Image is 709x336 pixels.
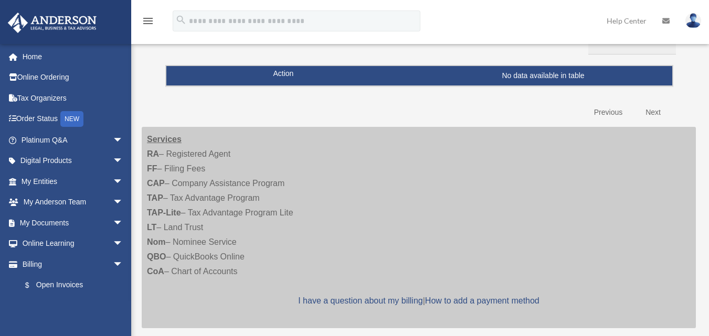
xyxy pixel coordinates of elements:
[298,296,422,305] a: I have a question about my billing
[147,149,159,158] strong: RA
[7,46,139,67] a: Home
[638,102,669,123] a: Next
[5,13,100,33] img: Anderson Advisors Platinum Portal
[175,14,187,26] i: search
[142,15,154,27] i: menu
[425,296,539,305] a: How to add a payment method
[586,102,630,123] a: Previous
[588,35,676,55] input: Search:
[15,296,134,317] a: Past Invoices
[147,267,164,276] strong: CoA
[147,179,165,188] strong: CAP
[7,150,139,171] a: Digital Productsarrow_drop_down
[147,193,163,202] strong: TAP
[7,88,139,109] a: Tax Organizers
[31,279,36,292] span: $
[7,171,139,192] a: My Entitiesarrow_drop_down
[7,67,139,88] a: Online Ordering
[685,13,701,28] img: User Pic
[113,171,134,192] span: arrow_drop_down
[142,127,696,328] div: – Registered Agent – Filing Fees – Company Assistance Program – Tax Advantage Program – Tax Advan...
[7,109,139,130] a: Order StatusNEW
[7,233,139,254] a: Online Learningarrow_drop_down
[142,18,154,27] a: menu
[147,252,166,261] strong: QBO
[147,294,691,308] p: |
[15,275,129,296] a: $Open Invoices
[147,237,166,246] strong: Nom
[147,208,181,217] strong: TAP-Lite
[113,212,134,234] span: arrow_drop_down
[7,192,139,213] a: My Anderson Teamarrow_drop_down
[60,111,83,127] div: NEW
[113,150,134,172] span: arrow_drop_down
[113,254,134,275] span: arrow_drop_down
[113,192,134,213] span: arrow_drop_down
[147,223,156,232] strong: LT
[113,129,134,151] span: arrow_drop_down
[7,129,139,150] a: Platinum Q&Aarrow_drop_down
[7,254,134,275] a: Billingarrow_drop_down
[147,135,182,144] strong: Services
[7,212,139,233] a: My Documentsarrow_drop_down
[147,164,157,173] strong: FF
[113,233,134,255] span: arrow_drop_down
[166,66,672,86] td: No data available in table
